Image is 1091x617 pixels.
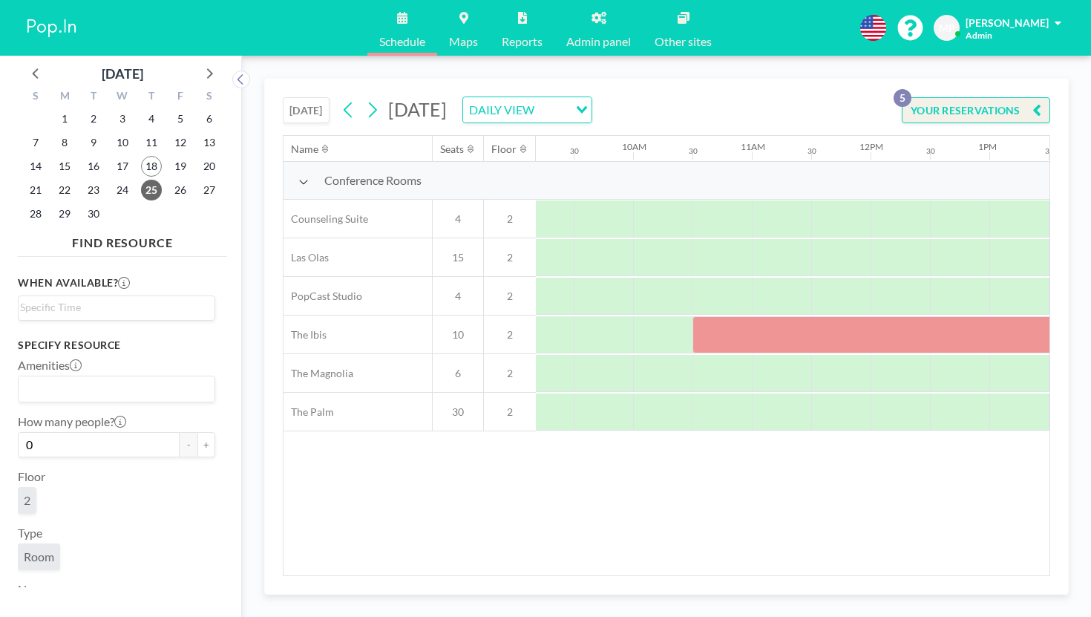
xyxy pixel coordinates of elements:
[137,88,166,107] div: T
[18,469,45,484] label: Floor
[18,339,215,352] h3: Specify resource
[112,132,133,153] span: Wednesday, September 10, 2025
[83,156,104,177] span: Tuesday, September 16, 2025
[484,367,536,380] span: 2
[141,180,162,200] span: Thursday, September 25, 2025
[449,36,478,48] span: Maps
[25,156,46,177] span: Sunday, September 14, 2025
[1045,146,1054,156] div: 30
[170,132,191,153] span: Friday, September 12, 2025
[433,290,483,303] span: 4
[902,97,1050,123] button: YOUR RESERVATIONS5
[324,173,422,188] span: Conference Rooms
[199,180,220,200] span: Saturday, September 27, 2025
[112,156,133,177] span: Wednesday, September 17, 2025
[20,299,206,316] input: Search for option
[199,156,220,177] span: Saturday, September 20, 2025
[83,108,104,129] span: Tuesday, September 2, 2025
[180,432,197,457] button: -
[433,405,483,419] span: 30
[433,251,483,264] span: 15
[79,88,108,107] div: T
[491,143,517,156] div: Floor
[54,108,75,129] span: Monday, September 1, 2025
[108,88,137,107] div: W
[741,141,765,152] div: 11AM
[102,63,143,84] div: [DATE]
[24,549,54,564] span: Room
[54,132,75,153] span: Monday, September 8, 2025
[25,203,46,224] span: Sunday, September 28, 2025
[379,36,425,48] span: Schedule
[566,36,631,48] span: Admin panel
[24,13,80,43] img: organization-logo
[484,251,536,264] span: 2
[141,132,162,153] span: Thursday, September 11, 2025
[54,203,75,224] span: Monday, September 29, 2025
[978,141,997,152] div: 1PM
[966,16,1049,29] span: [PERSON_NAME]
[194,88,223,107] div: S
[20,379,206,399] input: Search for option
[689,146,698,156] div: 30
[284,405,334,419] span: The Palm
[50,88,79,107] div: M
[170,156,191,177] span: Friday, September 19, 2025
[83,132,104,153] span: Tuesday, September 9, 2025
[433,328,483,342] span: 10
[83,180,104,200] span: Tuesday, September 23, 2025
[18,526,42,541] label: Type
[570,146,579,156] div: 30
[141,156,162,177] span: Thursday, September 18, 2025
[939,22,955,35] span: MP
[484,212,536,226] span: 2
[283,97,330,123] button: [DATE]
[18,414,126,429] label: How many people?
[502,36,543,48] span: Reports
[284,251,329,264] span: Las Olas
[894,89,911,107] p: 5
[284,212,368,226] span: Counseling Suite
[484,405,536,419] span: 2
[440,143,464,156] div: Seats
[284,328,327,342] span: The Ibis
[166,88,194,107] div: F
[655,36,712,48] span: Other sites
[291,143,318,156] div: Name
[19,296,214,319] div: Search for option
[463,97,592,123] div: Search for option
[112,108,133,129] span: Wednesday, September 3, 2025
[24,493,30,508] span: 2
[112,180,133,200] span: Wednesday, September 24, 2025
[284,367,353,380] span: The Magnolia
[859,141,883,152] div: 12PM
[539,100,567,120] input: Search for option
[199,108,220,129] span: Saturday, September 6, 2025
[170,108,191,129] span: Friday, September 5, 2025
[484,290,536,303] span: 2
[25,180,46,200] span: Sunday, September 21, 2025
[284,290,362,303] span: PopCast Studio
[388,98,447,120] span: [DATE]
[25,132,46,153] span: Sunday, September 7, 2025
[83,203,104,224] span: Tuesday, September 30, 2025
[18,358,82,373] label: Amenities
[199,132,220,153] span: Saturday, September 13, 2025
[807,146,816,156] div: 30
[466,100,537,120] span: DAILY VIEW
[197,432,215,457] button: +
[54,156,75,177] span: Monday, September 15, 2025
[170,180,191,200] span: Friday, September 26, 2025
[22,88,50,107] div: S
[19,376,214,402] div: Search for option
[926,146,935,156] div: 30
[141,108,162,129] span: Thursday, September 4, 2025
[433,367,483,380] span: 6
[966,30,992,41] span: Admin
[18,582,48,597] label: Name
[484,328,536,342] span: 2
[54,180,75,200] span: Monday, September 22, 2025
[433,212,483,226] span: 4
[622,141,646,152] div: 10AM
[18,229,227,250] h4: FIND RESOURCE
